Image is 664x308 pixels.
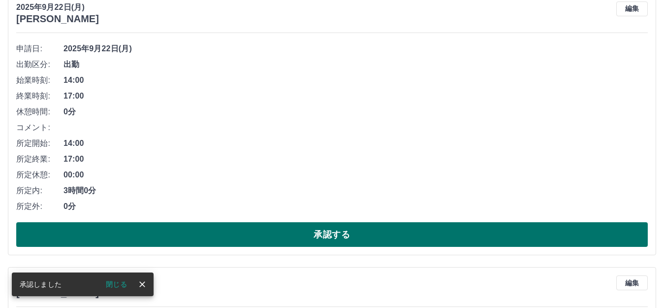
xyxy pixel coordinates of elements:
[16,222,648,247] button: 承認する
[16,137,63,149] span: 所定開始:
[63,169,648,181] span: 00:00
[16,153,63,165] span: 所定終業:
[616,1,648,16] button: 編集
[16,1,99,13] p: 2025年9月22日(月)
[63,106,648,118] span: 0分
[16,13,99,25] h3: [PERSON_NAME]
[135,277,150,292] button: close
[16,201,63,212] span: 所定外:
[16,185,63,197] span: 所定内:
[16,106,63,118] span: 休憩時間:
[63,137,648,149] span: 14:00
[63,201,648,212] span: 0分
[63,74,648,86] span: 14:00
[63,185,648,197] span: 3時間0分
[16,122,63,134] span: コメント:
[16,74,63,86] span: 始業時刻:
[20,275,62,293] div: 承認しました
[16,90,63,102] span: 終業時刻:
[63,90,648,102] span: 17:00
[16,43,63,55] span: 申請日:
[63,153,648,165] span: 17:00
[98,277,135,292] button: 閉じる
[16,169,63,181] span: 所定休憩:
[63,43,648,55] span: 2025年9月22日(月)
[16,59,63,70] span: 出勤区分:
[63,59,648,70] span: 出勤
[616,275,648,290] button: 編集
